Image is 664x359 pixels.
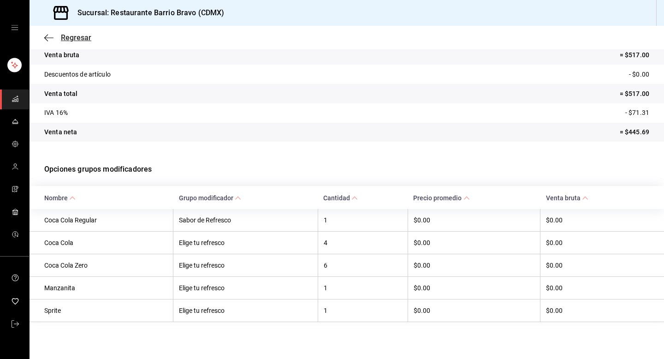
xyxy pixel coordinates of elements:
p: Opciones grupos modificadores [44,153,649,186]
span: Regresar [61,33,91,42]
th: 4 [318,231,408,254]
th: Coca Cola [30,231,173,254]
p: - $71.31 [625,108,649,118]
th: $0.00 [540,299,664,322]
th: Elige tu refresco [173,299,318,322]
h3: Sucursal: Restaurante Barrio Bravo (CDMX) [70,7,224,18]
th: $0.00 [408,209,540,232]
th: $0.00 [540,231,664,254]
span: Nombre [44,194,76,202]
th: 1 [318,276,408,299]
th: Elige tu refresco [173,254,318,276]
p: = $445.69 [620,127,649,137]
span: Cantidad [323,194,358,202]
span: Precio promedio [413,194,469,202]
p: Descuentos de artículo [44,70,111,79]
span: Venta bruta [546,194,588,202]
p: Venta neta [44,127,77,137]
th: 1 [318,209,408,232]
th: $0.00 [408,231,540,254]
th: $0.00 [540,209,664,232]
th: $0.00 [408,276,540,299]
button: Regresar [44,33,91,42]
th: Sprite [30,299,173,322]
th: Elige tu refresco [173,231,318,254]
p: IVA 16% [44,108,68,118]
span: Grupo modificador [179,194,241,202]
th: Elige tu refresco [173,276,318,299]
th: $0.00 [408,254,540,276]
th: $0.00 [540,254,664,276]
p: Venta bruta [44,50,79,60]
p: = $517.00 [620,89,649,99]
p: = $517.00 [620,50,649,60]
th: $0.00 [540,276,664,299]
th: $0.00 [408,299,540,322]
th: 6 [318,254,408,276]
p: Venta total [44,89,77,99]
th: Manzanita [30,276,173,299]
th: Coca Cola Regular [30,209,173,232]
th: Sabor de Refresco [173,209,318,232]
th: 1 [318,299,408,322]
button: open drawer [11,24,18,31]
p: - $0.00 [629,70,649,79]
th: Coca Cola Zero [30,254,173,276]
